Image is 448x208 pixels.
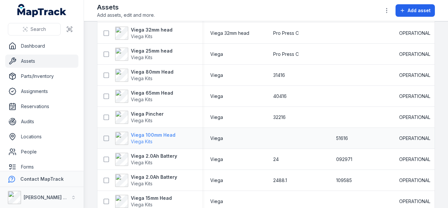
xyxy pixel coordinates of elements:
span: Viega Kits [131,34,153,39]
span: Viega [210,156,223,163]
a: Viega PincherViega Kits [115,111,164,124]
span: 31416 [273,72,285,79]
span: 51616 [336,135,348,142]
span: Viega [210,135,223,142]
button: Search [8,23,61,35]
strong: Viega 2.0Ah Battery [131,153,177,159]
a: Forms [5,160,78,173]
span: Pro Press C [273,30,299,36]
a: MapTrack [17,4,67,17]
span: Add asset [408,7,431,14]
span: Viega Kits [131,181,153,186]
span: Viega [210,177,223,184]
span: OPERATIONAL [399,93,430,100]
span: 2488.1 [273,177,287,184]
span: Viega Kits [131,76,153,81]
a: Viega 65mm HeadViega Kits [115,90,173,103]
span: OPERATIONAL [399,177,430,184]
span: Pro Press C [273,51,299,58]
span: Viega Kits [131,139,153,144]
a: Locations [5,130,78,143]
strong: Contact MapTrack [20,176,64,182]
a: Viega 25mm headViega Kits [115,48,173,61]
button: Add asset [396,4,435,17]
span: Add assets, edit and more. [97,12,155,18]
a: Viega 2.0Ah BatteryViega Kits [115,153,177,166]
span: Viega Kits [131,97,153,102]
a: Reservations [5,100,78,113]
span: 32216 [273,114,286,121]
a: Viega 15mm HeadViega Kits [115,195,172,208]
span: 092971 [336,156,352,163]
span: Viega [210,114,223,121]
span: OPERATIONAL [399,72,430,79]
span: Search [31,26,46,33]
span: Viega [210,51,223,58]
span: 40416 [273,93,287,100]
a: Assignments [5,85,78,98]
span: OPERATIONAL [399,30,430,36]
span: Viega [210,198,223,205]
span: Viega 32mm head [210,30,249,36]
span: Viega [210,72,223,79]
strong: Viega 80mm Head [131,69,173,75]
span: Viega Kits [131,118,153,123]
strong: Viega 15mm Head [131,195,172,201]
a: Audits [5,115,78,128]
span: Viega Kits [131,160,153,165]
strong: Viega 65mm Head [131,90,173,96]
strong: [PERSON_NAME] Air [24,195,69,200]
a: Dashboard [5,39,78,53]
span: OPERATIONAL [399,156,430,163]
span: OPERATIONAL [399,114,430,121]
a: Assets [5,55,78,68]
a: Viega 32mm headViega Kits [115,27,173,40]
strong: Viega 2.0Ah Battery [131,174,177,180]
h2: Assets [97,3,155,12]
a: Parts/Inventory [5,70,78,83]
a: Viega 100mm HeadViega Kits [115,132,175,145]
span: 109585 [336,177,352,184]
span: 24 [273,156,279,163]
span: OPERATIONAL [399,51,430,58]
span: OPERATIONAL [399,198,430,205]
span: Viega Kits [131,55,153,60]
span: Viega Kits [131,202,153,207]
a: Viega 80mm HeadViega Kits [115,69,173,82]
a: People [5,145,78,158]
strong: Viega 32mm head [131,27,173,33]
a: Viega 2.0Ah BatteryViega Kits [115,174,177,187]
span: OPERATIONAL [399,135,430,142]
strong: Viega Pincher [131,111,164,117]
strong: Viega 25mm head [131,48,173,54]
span: Viega [210,93,223,100]
strong: Viega 100mm Head [131,132,175,138]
